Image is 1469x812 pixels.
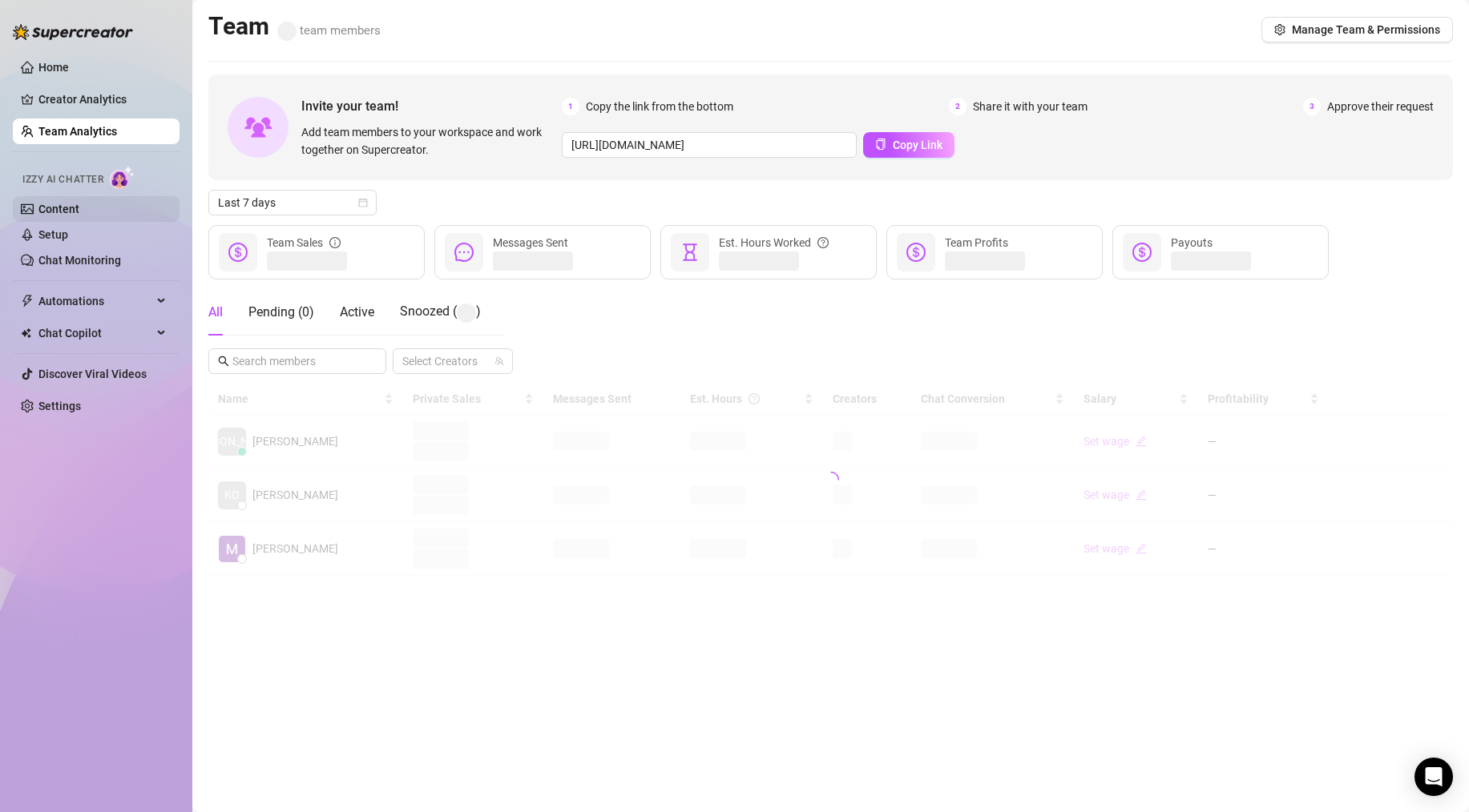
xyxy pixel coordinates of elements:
span: setting [1274,24,1285,35]
span: Copy Link [893,139,942,151]
span: Manage Team & Permissions [1292,23,1440,36]
span: Snoozed ( ) [400,303,481,319]
span: Active [340,304,374,320]
span: Payouts [1171,236,1213,249]
span: Copy the link from the bottom [586,98,733,115]
span: info-circle [329,234,341,251]
span: loading [821,470,841,489]
span: dollar-circle [228,243,248,262]
span: Automations [38,288,152,314]
span: Messages Sent [493,236,568,249]
span: Approve their request [1327,98,1434,115]
span: 3 [1303,98,1321,115]
span: team [494,356,504,366]
img: Chat Copilot [21,328,31,339]
span: search [218,356,229,367]
h2: Team [208,11,381,42]
span: hourglass [680,243,700,262]
span: team members [277,23,381,38]
span: message [454,243,474,262]
span: calendar [358,198,368,207]
span: Izzy AI Chatter [22,172,103,187]
button: Copy Link [863,132,954,158]
a: Settings [38,400,81,412]
span: copy [875,139,886,150]
span: Add team members to your workspace and work together on Supercreator. [301,123,555,159]
div: All [208,303,223,322]
a: Setup [38,228,68,241]
span: question-circle [817,234,829,251]
div: Team Sales [267,234,341,251]
a: Home [38,61,69,74]
span: Last 7 days [218,191,367,215]
span: Share it with your team [973,98,1088,115]
span: Team Profits [945,236,1008,249]
span: 2 [949,98,967,115]
img: AI Chatter [110,166,135,189]
a: Creator Analytics [38,86,167,112]
div: Open Intercom Messenger [1415,758,1453,796]
span: Invite your team! [301,96,562,116]
button: Manage Team & Permissions [1261,17,1453,42]
a: Team Analytics [38,125,117,138]
input: Search members [232,352,364,370]
div: Pending ( 0 ) [248,303,314,322]
div: Est. Hours Worked [719,234,829,251]
a: Chat Monitoring [38,254,121,267]
span: dollar-circle [1132,243,1152,262]
span: 1 [562,98,579,115]
img: logo-BBDzfeDw.svg [13,24,133,40]
span: dollar-circle [906,243,926,262]
a: Content [38,203,79,215]
span: Chat Copilot [38,320,152,346]
a: Discover Viral Videos [38,368,147,380]
span: thunderbolt [21,295,34,308]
